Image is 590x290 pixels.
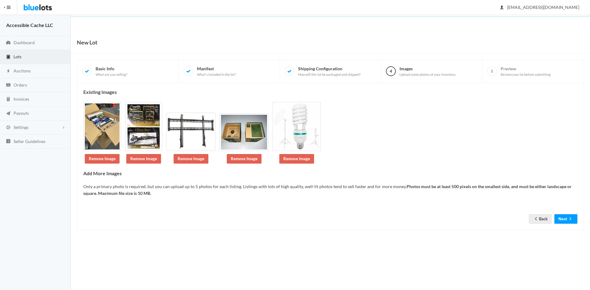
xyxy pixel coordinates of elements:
[386,66,396,76] span: 4
[501,66,551,77] span: Preview
[83,102,121,151] img: 752767a7-8120-410d-99ab-848a2cef3e62-1743443842.jpg
[501,72,551,77] span: Review your lot before submitting
[96,66,127,77] span: Basic Info
[5,125,11,131] ion-icon: cog
[14,40,35,45] span: Dashboard
[5,139,11,145] ion-icon: list box
[83,183,577,197] p: Only a primary photo is required, but you can upload up to 5 photos for each listing. Listings wi...
[77,38,97,47] h1: New Lot
[554,214,577,224] button: Nextarrow forward
[5,111,11,117] ion-icon: paper plane
[298,66,360,77] span: Shipping Configuration
[5,54,11,60] ion-icon: clipboard
[197,72,236,77] span: What's included in the lot?
[500,5,579,10] span: [EMAIL_ADDRESS][DOMAIN_NAME]
[85,154,120,164] a: Remove Image
[14,82,27,87] span: Orders
[197,66,236,77] span: Manifest
[273,102,321,151] img: 7512d3c2-b56c-4b8f-b45c-72de3e9d4c84-1743443845.jpg
[298,72,360,77] span: How will this lot be packaged and shipped?
[126,154,161,164] a: Remove Image
[487,66,497,76] span: 5
[219,113,269,151] img: cc8349a0-9508-40d6-9502-3785f061ef86-1743443844.jpg
[83,89,577,95] h4: Existing Images
[533,216,539,222] ion-icon: arrow back
[174,154,208,164] a: Remove Image
[14,110,29,116] span: Payouts
[6,22,53,28] strong: Accessible Cache LLC
[125,102,162,151] img: 52e657f2-bb28-4c52-89aa-de235861d35e-1743443843.jpg
[5,68,11,74] ion-icon: flash
[96,72,127,77] span: What are you selling?
[279,154,314,164] a: Remove Image
[14,125,29,130] span: Settings
[227,154,262,164] a: Remove Image
[399,66,456,77] span: Images
[14,54,22,59] span: Lots
[14,139,45,144] span: Seller Guidelines
[5,83,11,88] ion-icon: cash
[14,96,29,102] span: Invoices
[529,214,552,224] a: arrow backBack
[5,40,11,46] ion-icon: speedometer
[567,216,573,222] ion-icon: arrow forward
[5,97,11,102] ion-icon: calculator
[166,113,215,151] img: a1825a62-1456-48f9-a17e-982e2e2984c6-1743443844.jpg
[399,72,456,77] span: Upload some photos of your inventory
[83,171,577,176] h4: Add More Images
[14,68,31,73] span: Auctions
[499,5,505,11] ion-icon: person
